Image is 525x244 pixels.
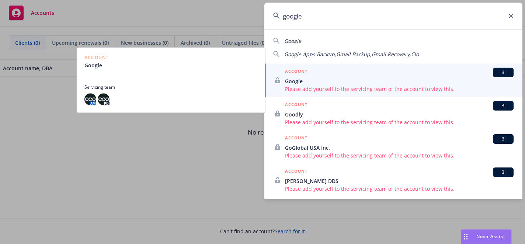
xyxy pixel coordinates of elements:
span: BI [496,169,511,176]
span: Nova Assist [476,233,505,240]
h5: ACCOUNT [285,134,307,143]
span: Please add yourself to the servicing team of the account to view this. [285,185,514,193]
a: ACCOUNTBIGooglePlease add yourself to the servicing team of the account to view this. [264,64,522,97]
div: Drag to move [461,230,470,244]
a: ACCOUNTBI[PERSON_NAME] DDSPlease add yourself to the servicing team of the account to view this. [264,163,522,197]
span: Google [285,77,514,85]
span: BI [496,136,511,142]
a: ACCOUNTBIGoGlobal USA Inc.Please add yourself to the servicing team of the account to view this. [264,130,522,163]
span: Please add yourself to the servicing team of the account to view this. [285,118,514,126]
span: BI [496,69,511,76]
span: Goodly [285,111,514,118]
h5: ACCOUNT [285,167,307,176]
input: Search... [264,3,522,29]
span: Please add yourself to the servicing team of the account to view this. [285,85,514,93]
span: Google [284,37,301,44]
a: ACCOUNTBIGoodlyPlease add yourself to the servicing team of the account to view this. [264,97,522,130]
h5: ACCOUNT [285,101,307,110]
h5: ACCOUNT [285,68,307,77]
span: Google Apps Backup,Gmail Backup,Gmail Recovery,Clo [284,51,419,58]
span: GoGlobal USA Inc. [285,144,514,152]
span: BI [496,102,511,109]
span: [PERSON_NAME] DDS [285,177,514,185]
button: Nova Assist [461,229,512,244]
span: Please add yourself to the servicing team of the account to view this. [285,152,514,159]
